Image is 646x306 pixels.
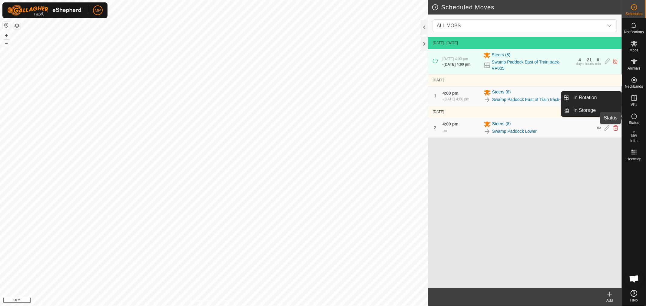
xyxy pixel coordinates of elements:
span: Neckbands [625,85,643,88]
img: Gallagher Logo [7,5,83,16]
span: ∞ [597,125,601,131]
button: Map Layers [13,22,21,29]
span: - [DATE] [444,41,458,45]
span: Steers (8) [492,89,511,96]
span: ∞ [444,128,447,133]
a: Contact Us [220,298,238,304]
button: Reset Map [3,22,10,29]
span: Steers (8) [492,52,510,59]
div: Add [598,298,622,303]
li: In Rotation [562,92,621,104]
div: 4 [579,58,581,62]
div: - [442,96,469,102]
a: Swamp Paddock East of Train track-VP005 [492,59,572,72]
div: days [576,62,584,66]
span: [DATE] [433,78,444,82]
span: Help [630,298,638,302]
img: To [484,128,491,135]
span: In Rotation [574,94,597,101]
a: Swamp Paddock Lower [492,128,537,135]
span: [DATE] 4:00 pm [444,97,469,101]
div: - [442,62,470,67]
span: Mobs [630,48,638,52]
img: Turn off schedule move [612,58,618,65]
a: Privacy Policy [190,298,213,304]
span: Schedules [625,12,642,16]
span: Notifications [624,30,644,34]
div: hours [585,62,594,66]
img: To [484,96,491,103]
span: [DATE] 4:00 pm [444,62,470,67]
span: Animals [628,67,641,70]
div: 0 [597,58,599,62]
span: Heatmap [627,157,641,161]
span: Infra [630,139,638,143]
span: ALL MOBS [437,23,461,28]
button: + [3,32,10,39]
a: In Rotation [570,92,622,104]
span: 1 [434,93,436,98]
span: VPs [631,103,637,106]
span: 2 [434,125,436,130]
li: In Storage [562,104,621,116]
span: In Storage [574,107,596,114]
h2: Scheduled Moves [432,4,622,11]
a: In Storage [570,104,622,116]
div: - [442,127,447,135]
span: [DATE] 4:00 pm [442,57,468,61]
div: Open chat [625,270,643,288]
div: min [595,62,601,66]
span: Status [629,121,639,125]
span: 4:00 pm [442,122,459,126]
span: Steers (8) [492,121,511,128]
button: – [3,40,10,47]
span: [DATE] [433,41,444,45]
span: ALL MOBS [434,20,603,32]
span: [DATE] [433,110,444,114]
span: MP [95,7,101,14]
a: Swamp Paddock East of Train track-VP006 [492,96,573,103]
a: Help [622,288,646,304]
span: 4:00 pm [442,91,459,96]
div: dropdown trigger [603,20,615,32]
div: 21 [587,58,592,62]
